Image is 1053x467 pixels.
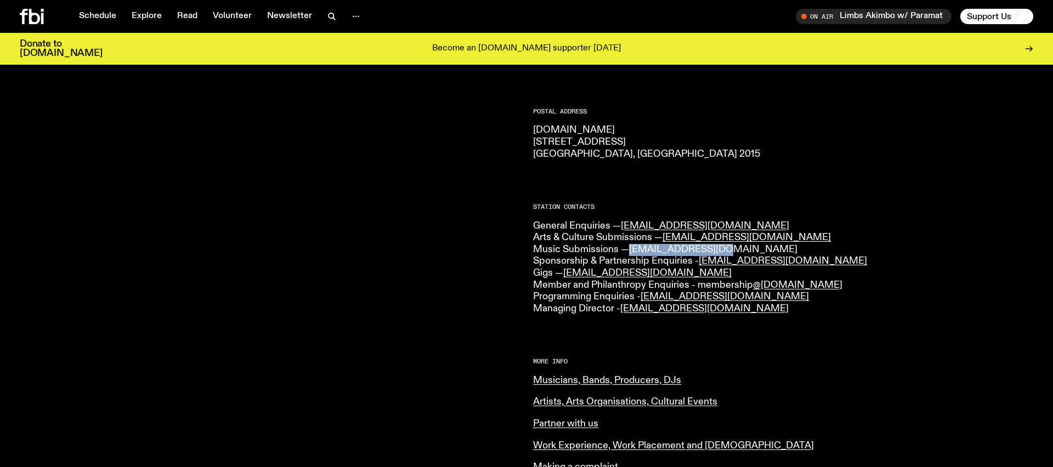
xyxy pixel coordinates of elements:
a: [EMAIL_ADDRESS][DOMAIN_NAME] [621,221,789,231]
p: [DOMAIN_NAME] [STREET_ADDRESS] [GEOGRAPHIC_DATA], [GEOGRAPHIC_DATA] 2015 [533,124,1033,160]
a: Artists, Arts Organisations, Cultural Events [533,397,717,407]
a: [EMAIL_ADDRESS][DOMAIN_NAME] [629,244,797,254]
a: Schedule [72,9,123,24]
a: Partner with us [533,419,598,429]
a: Volunteer [206,9,258,24]
a: Musicians, Bands, Producers, DJs [533,375,681,385]
a: @[DOMAIN_NAME] [753,280,842,290]
button: Support Us [960,9,1033,24]
button: On AirLimbs Akimbo w/ Paramat [796,9,952,24]
a: [EMAIL_ADDRESS][DOMAIN_NAME] [563,268,732,278]
p: Become an [DOMAIN_NAME] supporter [DATE] [432,44,621,54]
a: Explore [125,9,168,24]
h2: Station Contacts [533,204,1033,210]
p: General Enquiries — Arts & Culture Submissions — Music Submissions — Sponsorship & Partnership En... [533,220,1033,315]
a: Work Experience, Work Placement and [DEMOGRAPHIC_DATA] [533,441,814,451]
h2: Postal Address [533,109,1033,115]
a: [EMAIL_ADDRESS][DOMAIN_NAME] [641,292,809,301]
a: [EMAIL_ADDRESS][DOMAIN_NAME] [620,304,789,314]
a: Read [171,9,204,24]
a: [EMAIL_ADDRESS][DOMAIN_NAME] [663,232,831,242]
h3: Donate to [DOMAIN_NAME] [20,39,103,58]
a: Newsletter [261,9,319,24]
h2: More Info [533,358,1033,365]
a: [EMAIL_ADDRESS][DOMAIN_NAME] [699,256,867,266]
span: Support Us [967,12,1011,21]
